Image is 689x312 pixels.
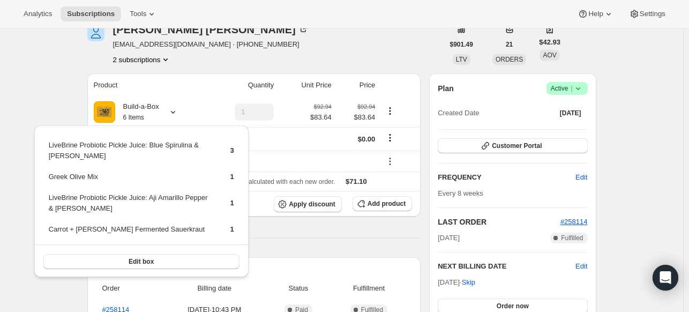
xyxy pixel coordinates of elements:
[346,177,367,185] span: $71.10
[560,109,581,117] span: [DATE]
[506,40,513,49] span: 21
[123,6,163,21] button: Tools
[492,142,542,150] span: Customer Portal
[113,24,309,35] div: [PERSON_NAME] [PERSON_NAME]
[438,189,483,197] span: Every 8 weeks
[94,101,115,123] img: product img
[115,101,159,123] div: Build-a-Box
[338,112,376,123] span: $83.64
[496,56,523,63] span: ORDERS
[271,283,326,294] span: Status
[444,37,480,52] button: $901.49
[462,277,475,288] span: Skip
[569,169,594,186] button: Edit
[438,278,475,286] span: [DATE] ·
[87,24,104,41] span: Deborah MEADE
[575,172,587,183] span: Edit
[43,254,239,269] button: Edit box
[67,10,115,18] span: Subscriptions
[274,196,342,212] button: Apply discount
[560,218,588,226] a: #258114
[130,10,146,18] span: Tools
[277,73,335,97] th: Unit Price
[438,108,479,118] span: Created Date
[561,234,583,242] span: Fulfilled
[289,200,335,209] span: Apply discount
[499,37,519,52] button: 21
[381,132,399,144] button: Shipping actions
[588,10,603,18] span: Help
[96,266,413,277] h2: Payment attempts
[230,173,234,181] span: 1
[129,257,154,266] span: Edit box
[571,6,620,21] button: Help
[438,83,454,94] h2: Plan
[335,73,379,97] th: Price
[230,146,234,154] span: 3
[164,283,265,294] span: Billing date
[438,217,560,227] h2: LAST ORDER
[123,114,144,121] small: 6 Items
[438,233,460,243] span: [DATE]
[17,6,58,21] button: Analytics
[571,84,572,93] span: |
[314,103,332,110] small: $92.94
[623,6,672,21] button: Settings
[96,277,161,300] th: Order
[358,135,376,143] span: $0.00
[332,283,406,294] span: Fulfillment
[560,217,588,227] button: #258114
[640,10,665,18] span: Settings
[48,139,212,170] td: LiveBrine Probiotic Pickle Juice: Blue Spirulina & [PERSON_NAME]
[543,51,556,59] span: AOV
[575,261,587,272] button: Edit
[113,54,171,65] button: Product actions
[205,73,277,97] th: Quantity
[61,6,121,21] button: Subscriptions
[310,112,332,123] span: $83.64
[87,73,206,97] th: Product
[438,172,575,183] h2: FREQUENCY
[455,274,482,291] button: Skip
[438,138,587,153] button: Customer Portal
[230,199,234,207] span: 1
[553,106,588,121] button: [DATE]
[24,10,52,18] span: Analytics
[551,83,583,94] span: Active
[48,171,212,191] td: Greek Olive Mix
[48,192,212,222] td: LiveBrine Probiotic Pickle Juice: Aji Amarillo Pepper & [PERSON_NAME]
[456,56,467,63] span: LTV
[357,103,375,110] small: $92.94
[230,225,234,233] span: 1
[438,261,575,272] h2: NEXT BILLING DATE
[450,40,473,49] span: $901.49
[113,39,309,50] span: [EMAIL_ADDRESS][DOMAIN_NAME] · [PHONE_NUMBER]
[353,196,412,211] button: Add product
[48,224,212,243] td: Carrot + [PERSON_NAME] Fermented Sauerkraut
[368,199,406,208] span: Add product
[381,105,399,117] button: Product actions
[539,37,560,48] span: $42.93
[653,265,678,291] div: Open Intercom Messenger
[497,302,529,310] span: Order now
